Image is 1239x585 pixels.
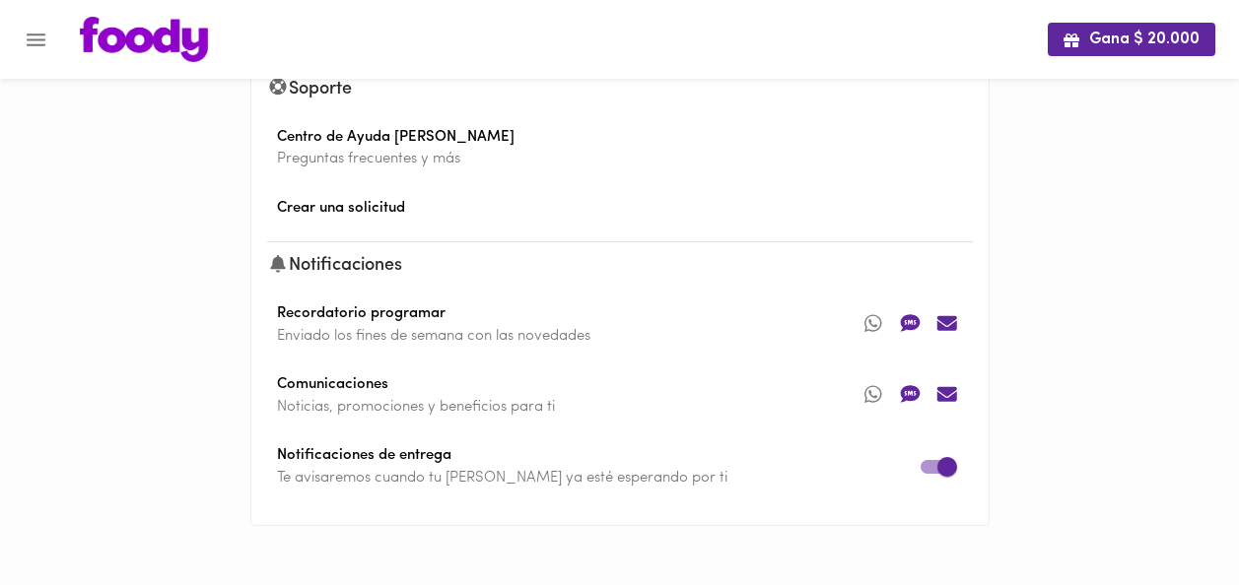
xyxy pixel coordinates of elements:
span: Notificaciones de entrega [267,445,941,468]
span: Comunicaciones [267,374,941,397]
p: Te avisaremos cuando tu [PERSON_NAME] ya esté esperando por ti [267,468,941,488]
span: Gana $ 20.000 [1064,31,1200,49]
iframe: Messagebird Livechat Widget [1125,471,1219,565]
span: Centro de Ayuda [PERSON_NAME] [267,127,973,150]
span: Notificaciones [267,257,403,275]
span: Crear una solicitud [267,198,973,221]
p: Preguntas frecuentes y más [267,149,973,169]
button: Gana $ 20.000 [1048,23,1215,55]
img: logo.png [80,17,208,62]
span: Recordatorio programar [267,303,941,326]
p: Noticias, promociones y beneficios para ti [267,397,941,418]
button: Menu [12,16,60,64]
p: Enviado los fines de semana con las novedades [267,326,941,347]
span: Soporte [267,81,353,98]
